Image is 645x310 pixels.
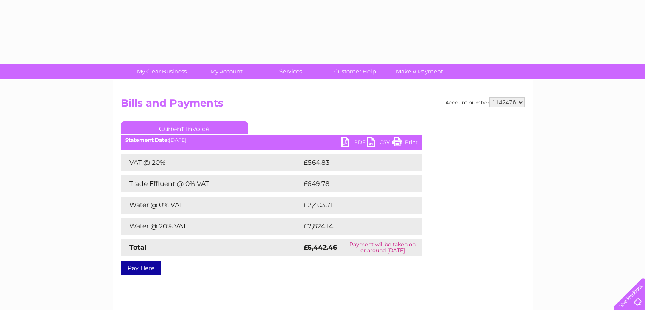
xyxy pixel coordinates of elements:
strong: £6,442.46 [304,243,337,251]
td: Payment will be taken on or around [DATE] [343,239,422,256]
b: Statement Date: [125,137,169,143]
a: CSV [367,137,392,149]
a: My Account [191,64,261,79]
a: Make A Payment [385,64,455,79]
a: PDF [341,137,367,149]
td: Trade Effluent @ 0% VAT [121,175,302,192]
td: VAT @ 20% [121,154,302,171]
td: £564.83 [302,154,407,171]
strong: Total [129,243,147,251]
td: £2,403.71 [302,197,408,214]
a: Pay Here [121,261,161,275]
td: Water @ 20% VAT [121,218,302,235]
a: Services [256,64,326,79]
a: Customer Help [320,64,390,79]
div: Account number [445,97,525,107]
h2: Bills and Payments [121,97,525,113]
a: Current Invoice [121,121,248,134]
td: Water @ 0% VAT [121,197,302,214]
td: £2,824.14 [302,218,408,235]
a: Print [392,137,418,149]
a: My Clear Business [127,64,197,79]
td: £649.78 [302,175,407,192]
div: [DATE] [121,137,422,143]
